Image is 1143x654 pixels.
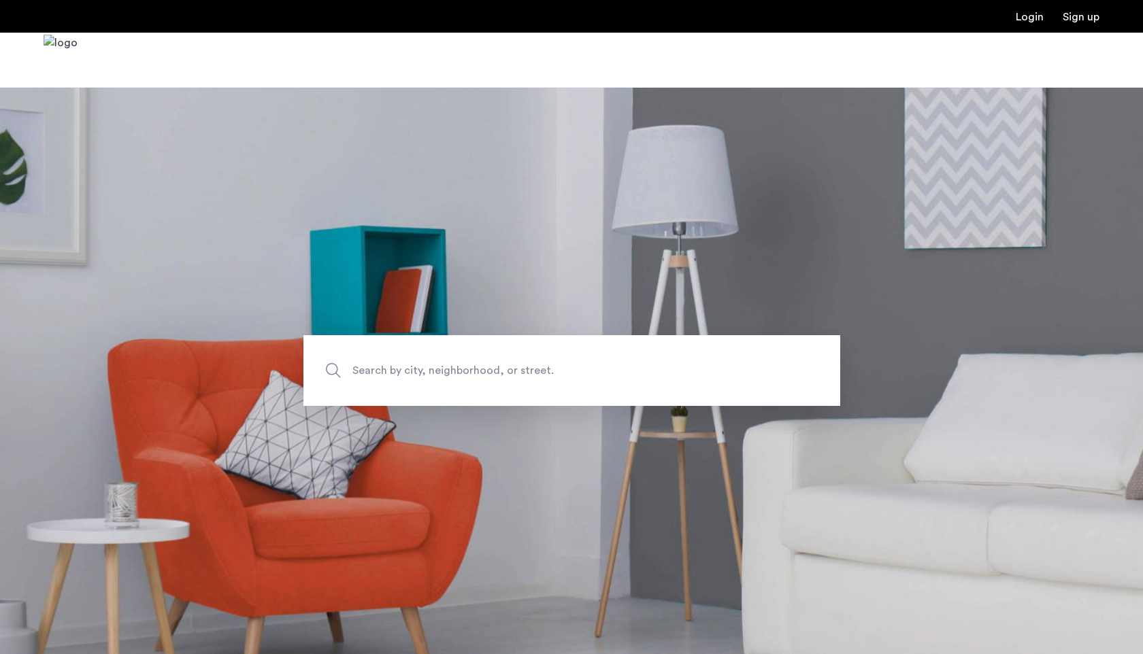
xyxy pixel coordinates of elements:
[1016,12,1044,22] a: Login
[352,362,728,380] span: Search by city, neighborhood, or street.
[1063,12,1099,22] a: Registration
[303,335,840,406] input: Apartment Search
[44,35,78,86] a: Cazamio Logo
[44,35,78,86] img: logo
